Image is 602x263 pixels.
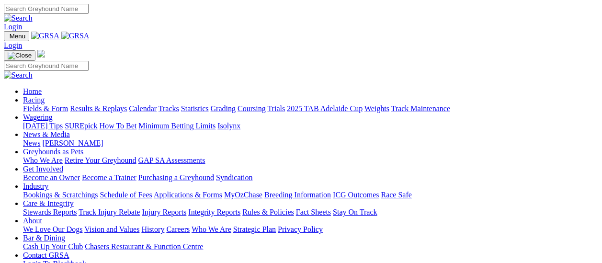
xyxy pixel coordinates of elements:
[4,71,33,80] img: Search
[166,225,190,233] a: Careers
[84,225,139,233] a: Vision and Values
[181,104,209,113] a: Statistics
[23,87,42,95] a: Home
[154,191,222,199] a: Applications & Forms
[31,32,59,40] img: GRSA
[138,122,216,130] a: Minimum Betting Limits
[23,130,70,138] a: News & Media
[242,208,294,216] a: Rules & Policies
[333,208,377,216] a: Stay On Track
[4,41,22,49] a: Login
[4,4,89,14] input: Search
[188,208,240,216] a: Integrity Reports
[23,199,74,207] a: Care & Integrity
[264,191,331,199] a: Breeding Information
[23,225,82,233] a: We Love Our Dogs
[296,208,331,216] a: Fact Sheets
[142,208,186,216] a: Injury Reports
[138,156,205,164] a: GAP SA Assessments
[278,225,323,233] a: Privacy Policy
[23,104,68,113] a: Fields & Form
[233,225,276,233] a: Strategic Plan
[8,52,32,59] img: Close
[211,104,236,113] a: Grading
[129,104,157,113] a: Calendar
[23,242,83,251] a: Cash Up Your Club
[4,23,22,31] a: Login
[23,217,42,225] a: About
[23,234,65,242] a: Bar & Dining
[23,173,598,182] div: Get Involved
[4,14,33,23] img: Search
[23,156,598,165] div: Greyhounds as Pets
[23,113,53,121] a: Wagering
[238,104,266,113] a: Coursing
[141,225,164,233] a: History
[4,50,35,61] button: Toggle navigation
[267,104,285,113] a: Trials
[381,191,411,199] a: Race Safe
[23,96,45,104] a: Racing
[23,225,598,234] div: About
[23,122,63,130] a: [DATE] Tips
[65,156,136,164] a: Retire Your Greyhound
[23,242,598,251] div: Bar & Dining
[70,104,127,113] a: Results & Replays
[4,61,89,71] input: Search
[23,208,77,216] a: Stewards Reports
[138,173,214,182] a: Purchasing a Greyhound
[23,173,80,182] a: Become an Owner
[23,191,98,199] a: Bookings & Scratchings
[23,165,63,173] a: Get Involved
[23,156,63,164] a: Who We Are
[23,182,48,190] a: Industry
[37,50,45,57] img: logo-grsa-white.png
[224,191,262,199] a: MyOzChase
[23,104,598,113] div: Racing
[287,104,363,113] a: 2025 TAB Adelaide Cup
[42,139,103,147] a: [PERSON_NAME]
[100,191,152,199] a: Schedule of Fees
[364,104,389,113] a: Weights
[391,104,450,113] a: Track Maintenance
[23,139,598,148] div: News & Media
[217,122,240,130] a: Isolynx
[23,251,69,259] a: Contact GRSA
[4,31,29,41] button: Toggle navigation
[85,242,203,251] a: Chasers Restaurant & Function Centre
[23,208,598,217] div: Care & Integrity
[23,148,83,156] a: Greyhounds as Pets
[65,122,97,130] a: SUREpick
[23,122,598,130] div: Wagering
[216,173,252,182] a: Syndication
[23,191,598,199] div: Industry
[333,191,379,199] a: ICG Outcomes
[23,139,40,147] a: News
[79,208,140,216] a: Track Injury Rebate
[159,104,179,113] a: Tracks
[10,33,25,40] span: Menu
[100,122,137,130] a: How To Bet
[61,32,90,40] img: GRSA
[82,173,136,182] a: Become a Trainer
[192,225,231,233] a: Who We Are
